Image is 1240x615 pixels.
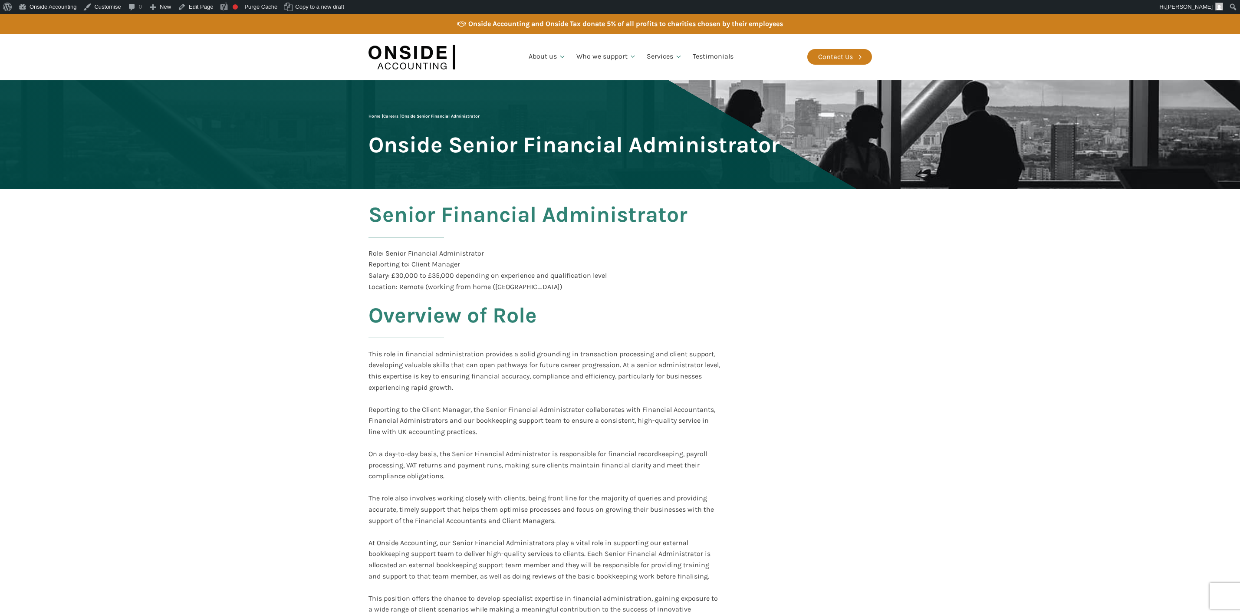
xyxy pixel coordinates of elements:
h2: Senior Financial Administrator [368,203,687,248]
span: | | [368,114,480,119]
span: Onside Senior Financial Administrator [368,133,780,157]
div: Onside Accounting and Onside Tax donate 5% of all profits to charities chosen by their employees [468,18,783,30]
div: Contact Us [818,51,853,62]
img: Onside Accounting [368,40,455,74]
div: Focus keyphrase not set [233,4,238,10]
div: Role: Senior Financial Administrator Reporting to: Client Manager Salary: £30,000 to £35,000 depe... [368,248,607,303]
a: About us [523,42,571,72]
a: Who we support [571,42,642,72]
a: Testimonials [687,42,739,72]
a: Services [641,42,687,72]
a: Contact Us [807,49,872,65]
span: [PERSON_NAME] [1166,3,1213,10]
a: Careers [383,114,398,119]
h2: Overview of Role [368,303,537,349]
a: Home [368,114,380,119]
span: Onside Senior Financial Administrator [401,114,480,119]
